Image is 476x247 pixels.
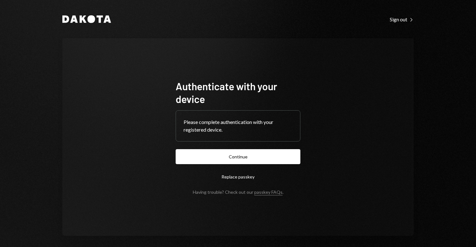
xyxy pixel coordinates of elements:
a: Sign out [390,16,414,23]
div: Having trouble? Check out our . [193,189,283,195]
a: passkey FAQs [254,189,283,195]
button: Continue [176,149,300,164]
button: Replace passkey [176,169,300,184]
h1: Authenticate with your device [176,80,300,105]
div: Please complete authentication with your registered device. [184,118,292,134]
